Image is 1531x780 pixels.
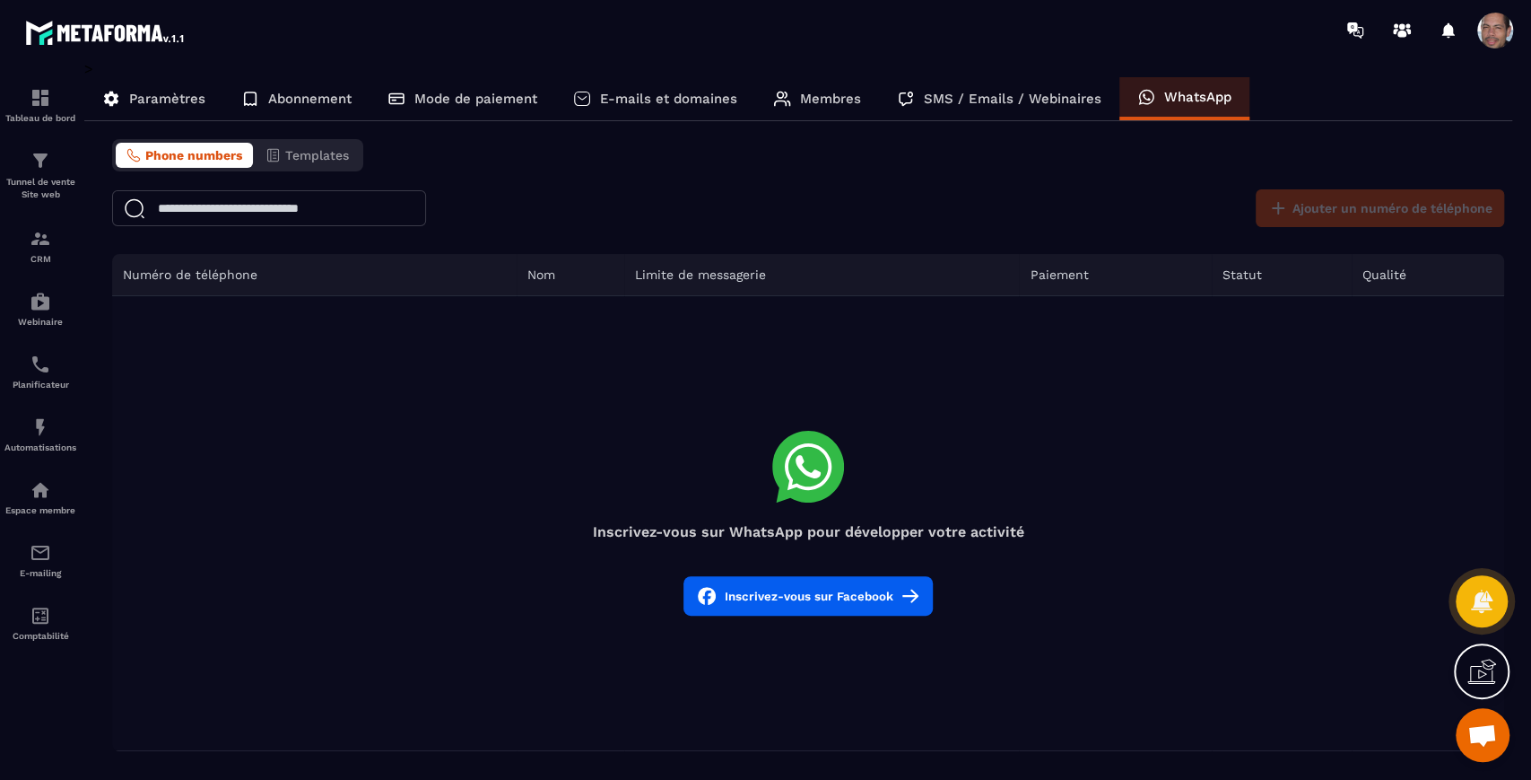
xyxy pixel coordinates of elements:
button: Templates [255,143,360,168]
a: automationsautomationsWebinaire [4,277,76,340]
div: > [84,60,1513,751]
img: formation [30,228,51,250]
th: Statut [1212,254,1352,296]
p: Abonnement [268,91,352,107]
p: Planificateur [4,380,76,390]
p: Automatisations [4,443,76,452]
a: emailemailE-mailing [4,529,76,592]
span: Phone numbers [145,148,242,162]
span: Templates [285,148,349,162]
th: Paiement [1019,254,1212,296]
p: Comptabilité [4,631,76,641]
img: accountant [30,605,51,627]
p: Mode de paiement [414,91,537,107]
h4: Inscrivez-vous sur WhatsApp pour développer votre activité [112,523,1504,540]
th: Limite de messagerie [624,254,1019,296]
p: Membres [800,91,861,107]
a: automationsautomationsAutomatisations [4,403,76,466]
p: E-mailing [4,568,76,578]
a: formationformationCRM [4,215,76,277]
img: automations [30,291,51,312]
p: Espace membre [4,505,76,515]
p: Tableau de bord [4,113,76,123]
a: accountantaccountantComptabilité [4,592,76,654]
img: logo [25,16,187,48]
a: formationformationTableau de bord [4,74,76,136]
img: email [30,542,51,564]
a: automationsautomationsEspace membre [4,466,76,529]
th: Numéro de téléphone [112,254,517,296]
img: scheduler [30,354,51,375]
button: Inscrivez-vous sur Facebook [683,576,933,616]
p: WhatsApp [1164,89,1231,105]
th: Nom [517,254,624,296]
img: automations [30,479,51,501]
a: Ouvrir le chat [1456,708,1509,762]
p: Webinaire [4,317,76,327]
p: Paramètres [129,91,205,107]
img: formation [30,150,51,171]
th: Qualité [1352,254,1504,296]
p: Tunnel de vente Site web [4,176,76,201]
p: CRM [4,254,76,264]
a: schedulerschedulerPlanificateur [4,340,76,403]
img: formation [30,87,51,109]
img: automations [30,416,51,438]
p: SMS / Emails / Webinaires [924,91,1101,107]
a: formationformationTunnel de vente Site web [4,136,76,215]
button: Phone numbers [116,143,253,168]
p: E-mails et domaines [600,91,737,107]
